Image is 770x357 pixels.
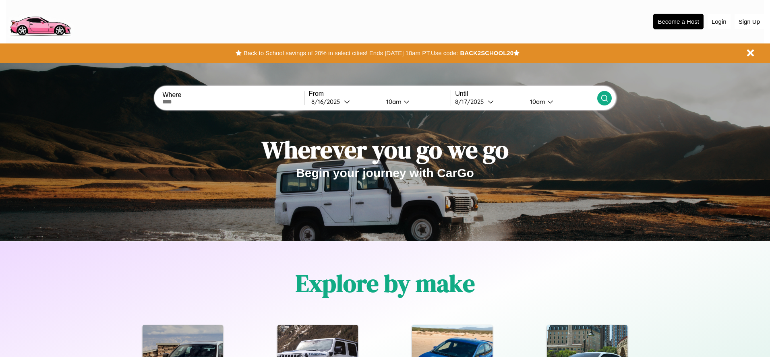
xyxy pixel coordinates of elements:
h1: Explore by make [296,267,475,300]
button: 10am [524,97,597,106]
div: 10am [382,98,404,105]
div: 10am [526,98,547,105]
button: Become a Host [653,14,704,29]
b: BACK2SCHOOL20 [460,50,513,56]
button: Sign Up [735,14,764,29]
label: Until [455,90,597,97]
button: Back to School savings of 20% in select cities! Ends [DATE] 10am PT.Use code: [242,47,460,59]
button: 8/16/2025 [309,97,380,106]
label: From [309,90,451,97]
div: 8 / 16 / 2025 [311,98,344,105]
div: 8 / 17 / 2025 [455,98,488,105]
img: logo [6,4,74,38]
button: 10am [380,97,451,106]
button: Login [708,14,731,29]
label: Where [162,91,304,99]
